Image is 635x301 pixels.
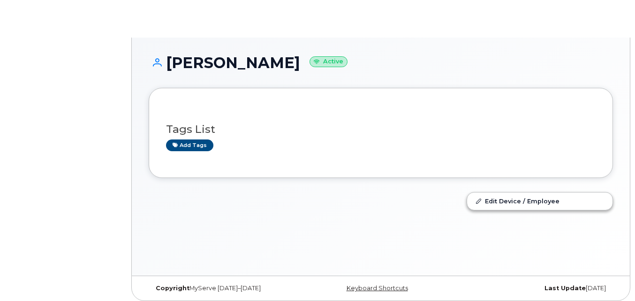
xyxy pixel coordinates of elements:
a: Edit Device / Employee [467,193,612,209]
a: Add tags [166,139,213,151]
h3: Tags List [166,123,596,135]
strong: Copyright [156,285,189,292]
strong: Last Update [544,285,586,292]
div: [DATE] [458,285,613,292]
small: Active [310,56,348,67]
a: Keyboard Shortcuts [347,285,408,292]
h1: [PERSON_NAME] [149,54,613,71]
div: MyServe [DATE]–[DATE] [149,285,303,292]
